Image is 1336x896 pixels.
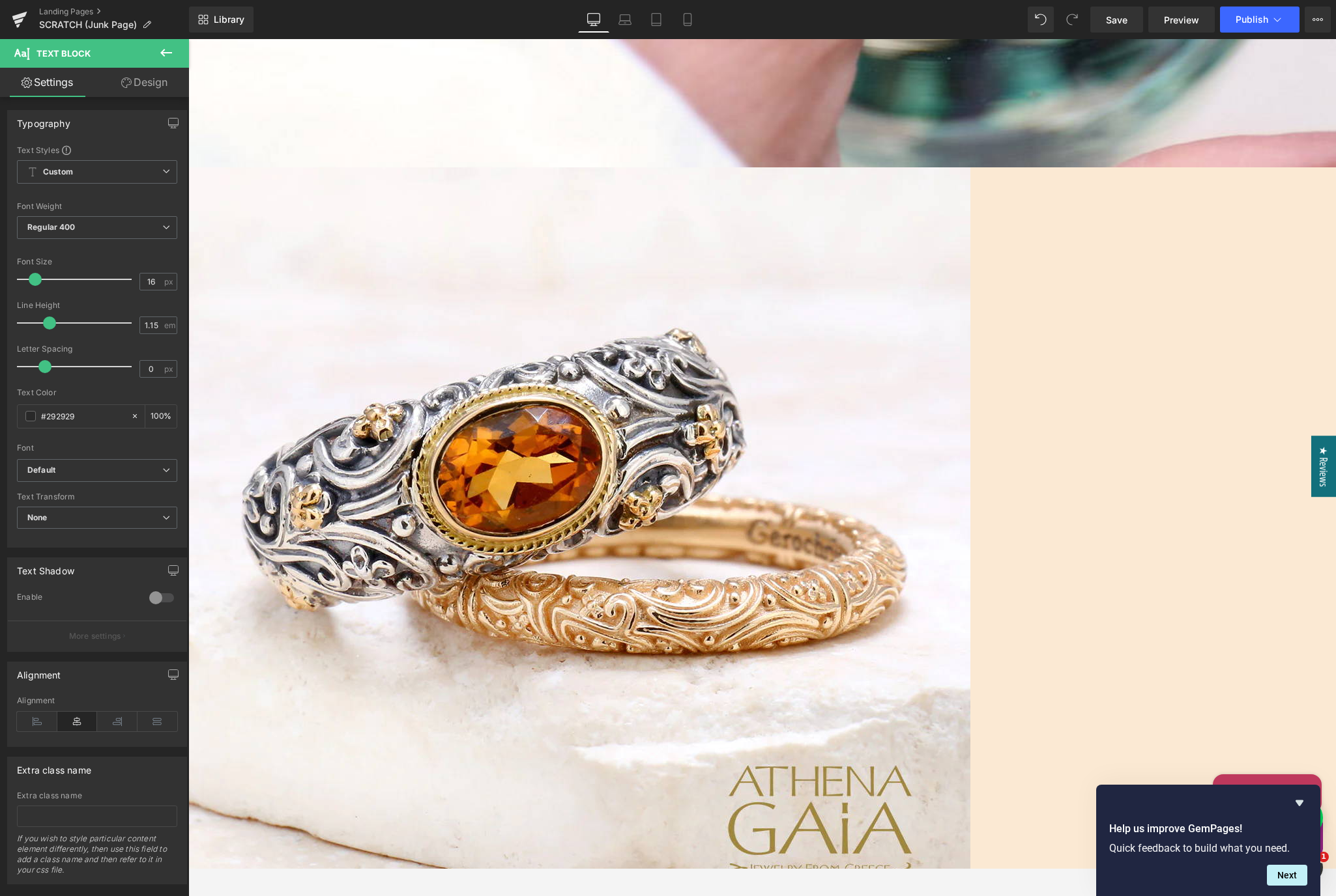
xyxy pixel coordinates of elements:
[17,145,177,155] div: Text Styles
[1109,821,1307,837] h2: Help us improve GemPages!
[17,791,177,800] div: Extra class name
[27,222,76,232] b: Regular 400
[17,833,177,884] div: If you wish to style particular content element differently, then use this field to add a class n...
[39,20,137,30] span: SCRATCH (Junk Page)
[1109,795,1307,886] div: Help us improve GemPages!
[1292,795,1307,811] button: Hide survey
[145,405,177,428] div: %
[27,512,48,522] b: None
[17,662,61,680] div: Alignment
[1305,7,1331,33] button: More
[17,592,136,606] div: Enable
[1044,777,1135,817] iframe: Button to open loyalty program pop-up
[17,301,177,310] div: Line Height
[69,630,121,642] p: More settings
[41,409,124,423] input: Color
[1028,7,1054,33] button: Undo
[1059,7,1085,33] button: Redo
[189,7,254,33] a: New Library
[43,167,73,178] b: Custom
[1318,852,1329,862] span: 1
[164,277,175,286] span: px
[17,257,177,266] div: Font Size
[1021,735,1137,777] inbox-online-store-chat: Shopify online store chat
[1267,865,1307,886] button: Next question
[641,7,672,33] a: Tablet
[672,7,703,33] a: Mobile
[17,443,177,453] div: Font
[1164,13,1199,27] span: Preview
[97,68,192,97] a: Design
[578,7,609,33] a: Desktop
[17,492,177,501] div: Text Transform
[17,558,74,576] div: Text Shadow
[17,111,70,129] div: Typography
[17,344,177,354] div: Letter Spacing
[36,48,91,59] span: Text Block
[1148,7,1215,33] a: Preview
[1220,7,1300,33] button: Publish
[1236,14,1268,25] span: Publish
[17,388,177,397] div: Text Color
[609,7,641,33] a: Laptop
[27,465,55,476] i: Default
[8,621,186,651] button: More settings
[1109,842,1307,854] p: Quick feedback to build what you need.
[164,365,175,373] span: px
[39,7,189,17] a: Landing Pages
[17,757,91,776] div: Extra class name
[214,14,244,25] span: Library
[1123,397,1148,458] div: Click to open Judge.me floating reviews tab
[17,696,177,705] div: Alignment
[164,321,175,329] span: em
[17,202,177,211] div: Font Weight
[1106,13,1127,27] span: Save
